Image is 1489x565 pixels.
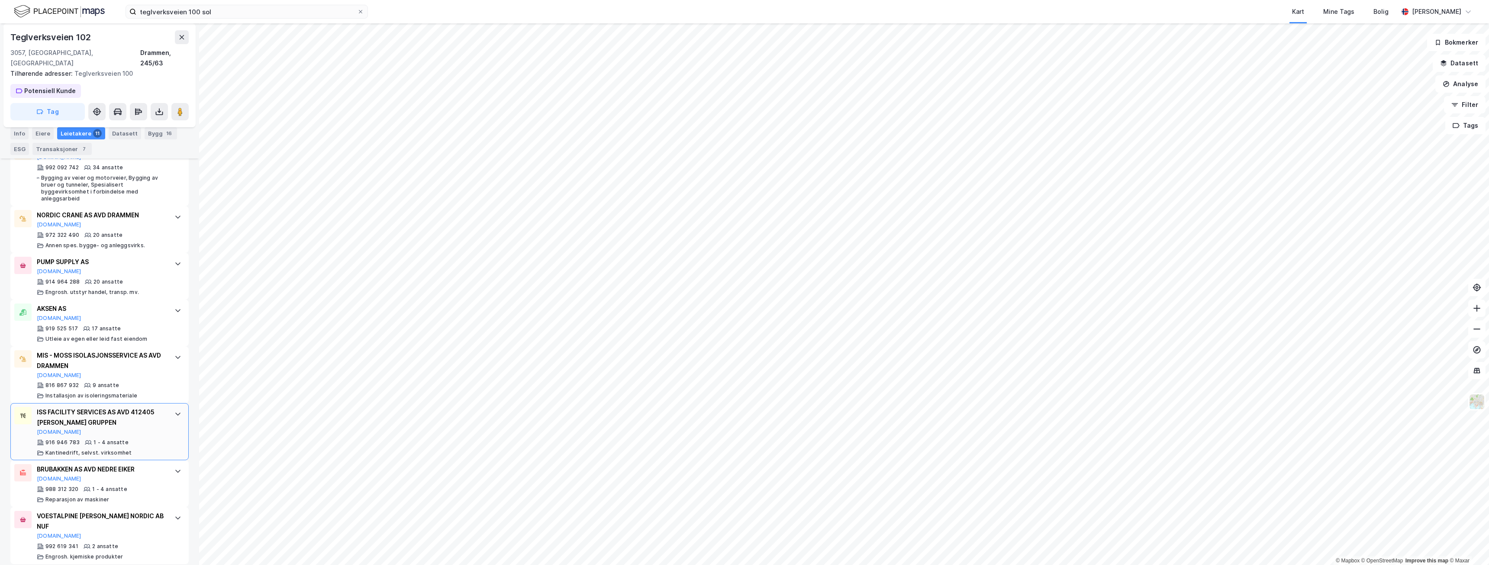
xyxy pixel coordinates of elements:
[45,449,132,456] div: Kantinedrift, selvst. virksomhet
[37,303,166,314] div: AKSEN AS
[45,382,79,389] div: 816 867 932
[10,30,92,44] div: Teglverksveien 102
[32,127,54,139] div: Eiere
[109,127,141,139] div: Datasett
[1445,117,1486,134] button: Tags
[1435,75,1486,93] button: Analyse
[136,5,357,18] input: Søk på adresse, matrikkel, gårdeiere, leietakere eller personer
[32,143,92,155] div: Transaksjoner
[37,315,81,322] button: [DOMAIN_NAME]
[14,4,105,19] img: logo.f888ab2527a4732fd821a326f86c7f29.svg
[37,533,81,539] button: [DOMAIN_NAME]
[41,174,166,202] div: Bygging av veier og motorveier, Bygging av bruer og tunneler, Spesialisert byggevirksomhet i forb...
[1444,96,1486,113] button: Filter
[45,543,78,550] div: 992 619 341
[145,127,177,139] div: Bygg
[92,325,121,332] div: 17 ansatte
[37,210,166,220] div: NORDIC CRANE AS AVD DRAMMEN
[45,164,79,171] div: 992 092 742
[1446,523,1489,565] iframe: Chat Widget
[1433,55,1486,72] button: Datasett
[10,70,74,77] span: Tilhørende adresser:
[10,68,182,79] div: Teglverksveien 100
[37,475,81,482] button: [DOMAIN_NAME]
[37,268,81,275] button: [DOMAIN_NAME]
[1292,6,1304,17] div: Kart
[93,278,123,285] div: 20 ansatte
[1412,6,1461,17] div: [PERSON_NAME]
[164,129,174,138] div: 16
[37,257,166,267] div: PUMP SUPPLY AS
[45,242,145,249] div: Annen spes. bygge- og anleggsvirks.
[45,336,148,342] div: Utleie av egen eller leid fast eiendom
[93,129,102,138] div: 11
[45,496,109,503] div: Reparasjon av maskiner
[37,511,166,532] div: VOESTALPINE [PERSON_NAME] NORDIC AB NUF
[1469,394,1485,410] img: Z
[37,350,166,371] div: MIS - MOSS ISOLASJONSSERVICE AS AVD DRAMMEN
[1323,6,1354,17] div: Mine Tags
[37,407,166,428] div: ISS FACILITY SERVICES AS AVD 412405 [PERSON_NAME] GRUPPEN
[45,278,80,285] div: 914 964 288
[57,127,105,139] div: Leietakere
[10,48,140,68] div: 3057, [GEOGRAPHIC_DATA], [GEOGRAPHIC_DATA]
[10,127,29,139] div: Info
[93,232,122,239] div: 20 ansatte
[1405,558,1448,564] a: Improve this map
[24,86,76,96] div: Potensiell Kunde
[93,439,129,446] div: 1 - 4 ansatte
[92,543,118,550] div: 2 ansatte
[92,486,127,493] div: 1 - 4 ansatte
[37,464,166,475] div: BRUBAKKEN AS AVD NEDRE EIKER
[45,439,80,446] div: 916 946 783
[45,553,123,560] div: Engrosh. kjemiske produkter
[93,382,119,389] div: 9 ansatte
[37,221,81,228] button: [DOMAIN_NAME]
[45,289,139,296] div: Engrosh. utstyr handel, transp. mv.
[37,429,81,436] button: [DOMAIN_NAME]
[1427,34,1486,51] button: Bokmerker
[1446,523,1489,565] div: Kontrollprogram for chat
[1361,558,1403,564] a: OpenStreetMap
[45,392,137,399] div: Installasjon av isoleringsmateriale
[1373,6,1389,17] div: Bolig
[93,164,123,171] div: 34 ansatte
[45,486,78,493] div: 988 312 320
[10,103,85,120] button: Tag
[80,145,88,153] div: 7
[140,48,189,68] div: Drammen, 245/63
[37,372,81,379] button: [DOMAIN_NAME]
[45,325,78,332] div: 919 525 517
[45,232,79,239] div: 972 322 490
[10,143,29,155] div: ESG
[1336,558,1360,564] a: Mapbox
